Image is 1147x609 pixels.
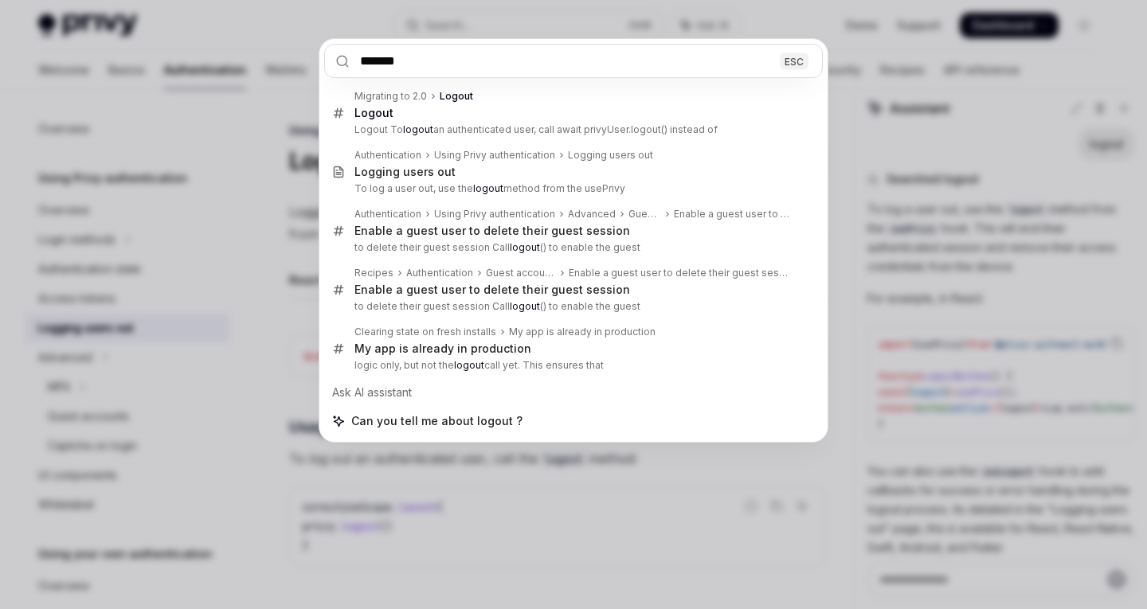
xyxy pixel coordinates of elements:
div: Advanced [568,208,616,221]
div: Recipes [354,267,393,279]
p: Logout To an authenticated user, call await privyUser.logout() instead of [354,123,789,136]
b: logout [510,241,540,253]
div: My app is already in production [354,342,531,356]
b: Logout [440,90,473,102]
b: logout [473,182,503,194]
p: to delete their guest session Call () to enable the guest [354,300,789,313]
div: Ask AI assistant [324,378,823,407]
div: Logging users out [568,149,653,162]
p: to delete their guest session Call () to enable the guest [354,241,789,254]
div: Enable a guest user to delete their guest session [354,283,630,297]
div: Clearing state on fresh installs [354,326,496,338]
div: ESC [780,53,808,69]
div: Using Privy authentication [434,208,555,221]
b: Logout [354,106,393,119]
div: Authentication [354,149,421,162]
div: Guest accounts [628,208,661,221]
div: Enable a guest user to delete their guest session [674,208,789,221]
div: Authentication [354,208,421,221]
b: logout [403,123,433,135]
div: Migrating to 2.0 [354,90,427,103]
b: logout [510,300,540,312]
div: My app is already in production [509,326,656,338]
div: Logging users out [354,165,456,179]
div: Guest accounts [486,267,556,279]
div: Enable a guest user to delete their guest session [569,267,789,279]
div: Using Privy authentication [434,149,555,162]
div: Enable a guest user to delete their guest session [354,224,630,238]
span: Can you tell me about logout ? [351,413,523,429]
p: logic only, but not the call yet. This ensures that [354,359,789,372]
p: To log a user out, use the method from the usePrivy [354,182,789,195]
b: logout [454,359,484,371]
div: Authentication [406,267,473,279]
